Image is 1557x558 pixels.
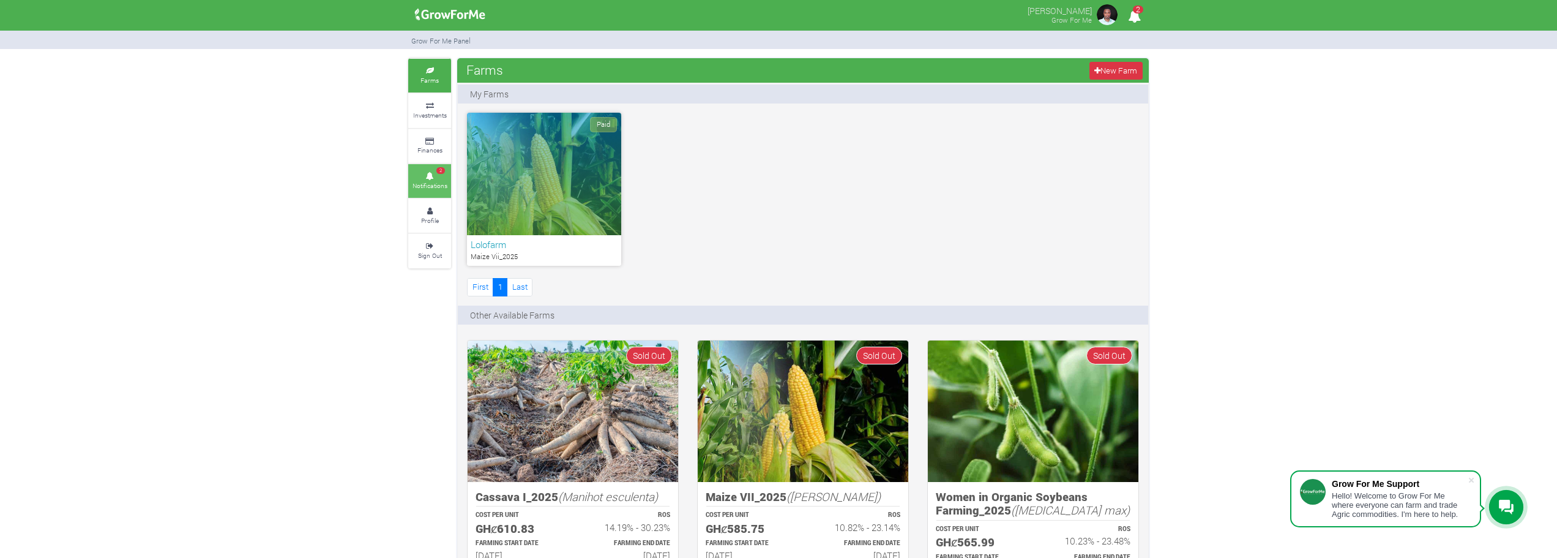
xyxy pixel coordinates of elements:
p: Maize Vii_2025 [471,252,618,262]
span: Farms [463,58,506,82]
p: My Farms [470,88,509,100]
a: Finances [408,129,451,163]
img: growforme image [928,341,1138,482]
p: COST PER UNIT [936,525,1022,534]
i: (Manihot esculenta) [558,489,658,504]
h5: GHȼ585.75 [706,522,792,536]
div: Hello! Welcome to Grow For Me where everyone can farm and trade Agric commodities. I'm here to help. [1332,491,1468,519]
a: Investments [408,94,451,127]
h5: Maize VII_2025 [706,490,900,504]
a: Farms [408,59,451,92]
img: growforme image [411,2,490,27]
span: Sold Out [1086,347,1132,364]
small: Investments [413,111,447,119]
a: Paid Lolofarm Maize Vii_2025 [467,113,621,266]
img: growforme image [1095,2,1119,27]
div: Grow For Me Support [1332,479,1468,489]
small: Grow For Me Panel [411,36,471,45]
h6: Lolofarm [471,239,618,250]
span: Sold Out [626,347,672,364]
a: First [467,278,493,296]
i: Notifications [1122,2,1146,30]
a: New Farm [1089,62,1143,80]
h5: Women in Organic Soybeans Farming_2025 [936,490,1130,518]
small: Grow For Me [1051,15,1092,25]
p: ROS [814,511,900,520]
span: 2 [1133,6,1143,13]
p: Estimated Farming Start Date [476,539,562,548]
span: Sold Out [856,347,902,364]
small: Farms [420,76,439,85]
i: ([MEDICAL_DATA] max) [1011,502,1130,518]
a: 2 Notifications [408,164,451,198]
nav: Page Navigation [467,278,532,296]
small: Profile [421,216,439,225]
p: Estimated Farming Start Date [706,539,792,548]
img: growforme image [698,341,908,482]
a: Sign Out [408,234,451,268]
p: Estimated Farming End Date [814,539,900,548]
a: Profile [408,199,451,233]
p: ROS [584,511,670,520]
p: COST PER UNIT [706,511,792,520]
h5: GHȼ610.83 [476,522,562,536]
p: ROS [1044,525,1130,534]
h5: GHȼ565.99 [936,535,1022,549]
p: COST PER UNIT [476,511,562,520]
a: Last [507,278,532,296]
a: 1 [493,278,507,296]
h6: 10.23% - 23.48% [1044,535,1130,546]
a: 2 [1122,12,1146,23]
p: [PERSON_NAME] [1028,2,1092,17]
img: growforme image [468,341,678,482]
span: Paid [590,117,617,132]
h6: 10.82% - 23.14% [814,522,900,533]
p: Other Available Farms [470,309,554,322]
small: Finances [417,146,442,154]
span: 2 [436,167,445,175]
small: Notifications [413,181,447,190]
p: Estimated Farming End Date [584,539,670,548]
i: ([PERSON_NAME]) [786,489,881,504]
h6: 14.19% - 30.23% [584,522,670,533]
h5: Cassava I_2025 [476,490,670,504]
small: Sign Out [418,251,442,260]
